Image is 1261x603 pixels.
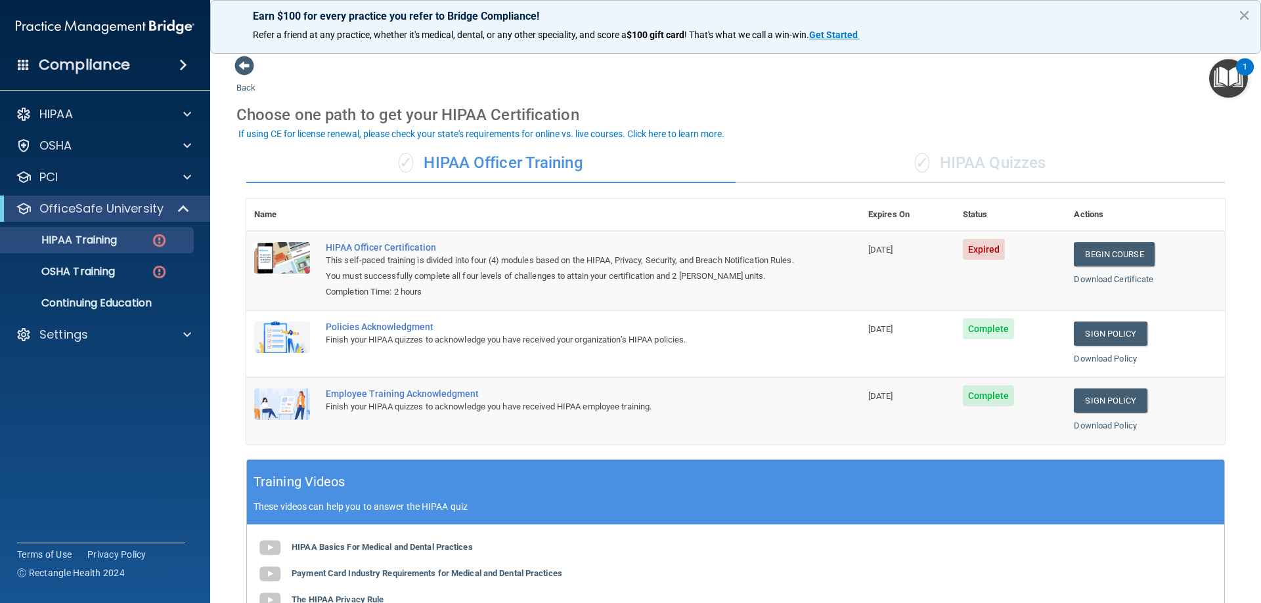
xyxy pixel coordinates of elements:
[253,10,875,22] p: Earn $100 for every practice you refer to Bridge Compliance!
[736,144,1225,183] div: HIPAA Quizzes
[16,327,191,343] a: Settings
[1034,510,1245,562] iframe: Drift Widget Chat Controller
[254,501,1218,512] p: These videos can help you to answer the HIPAA quiz
[809,30,858,40] strong: Get Started
[326,332,795,348] div: Finish your HIPAA quizzes to acknowledge you have received your organization’s HIPAA policies.
[39,106,73,122] p: HIPAA
[1074,388,1147,413] a: Sign Policy
[292,568,562,578] b: Payment Card Industry Requirements for Medical and Dental Practices
[1074,274,1153,284] a: Download Certificate
[151,264,167,280] img: danger-circle.6113f641.png
[326,388,795,399] div: Employee Training Acknowledgment
[16,106,191,122] a: HIPAA
[17,566,125,579] span: Ⓒ Rectangle Health 2024
[1209,59,1248,98] button: Open Resource Center, 1 new notification
[236,96,1235,134] div: Choose one path to get your HIPAA Certification
[1243,67,1247,84] div: 1
[236,127,726,140] button: If using CE for license renewal, please check your state's requirements for online vs. live cours...
[16,138,191,154] a: OSHA
[9,297,188,310] p: Continuing Education
[326,242,795,253] a: HIPAA Officer Certification
[963,239,1006,260] span: Expired
[868,391,893,401] span: [DATE]
[236,67,255,93] a: Back
[9,265,115,278] p: OSHA Training
[809,30,860,40] a: Get Started
[1074,354,1137,364] a: Download Policy
[39,327,88,343] p: Settings
[16,14,194,40] img: PMB logo
[253,30,627,40] span: Refer a friend at any practice, whether it's medical, dental, or any other speciality, and score a
[326,399,795,415] div: Finish your HIPAA quizzes to acknowledge you have received HIPAA employee training.
[246,199,318,231] th: Name
[684,30,809,40] span: ! That's what we call a win-win.
[1074,242,1154,266] a: Begin Course
[915,153,929,173] span: ✓
[257,535,283,561] img: gray_youtube_icon.38fcd6cc.png
[963,385,1015,406] span: Complete
[1074,421,1137,430] a: Download Policy
[39,56,130,74] h4: Compliance
[1074,322,1147,346] a: Sign Policy
[627,30,684,40] strong: $100 gift card
[326,284,795,300] div: Completion Time: 2 hours
[17,548,72,561] a: Terms of Use
[326,322,795,332] div: Policies Acknowledgment
[868,324,893,334] span: [DATE]
[868,245,893,255] span: [DATE]
[860,199,955,231] th: Expires On
[963,318,1015,339] span: Complete
[87,548,146,561] a: Privacy Policy
[39,138,72,154] p: OSHA
[9,234,117,247] p: HIPAA Training
[1066,199,1225,231] th: Actions
[39,201,164,217] p: OfficeSafe University
[16,169,191,185] a: PCI
[254,470,345,493] h5: Training Videos
[292,542,473,552] b: HIPAA Basics For Medical and Dental Practices
[238,129,724,138] div: If using CE for license renewal, please check your state's requirements for online vs. live cours...
[326,253,795,284] div: This self-paced training is divided into four (4) modules based on the HIPAA, Privacy, Security, ...
[1238,5,1250,26] button: Close
[16,201,190,217] a: OfficeSafe University
[246,144,736,183] div: HIPAA Officer Training
[257,561,283,587] img: gray_youtube_icon.38fcd6cc.png
[151,232,167,249] img: danger-circle.6113f641.png
[955,199,1067,231] th: Status
[39,169,58,185] p: PCI
[399,153,413,173] span: ✓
